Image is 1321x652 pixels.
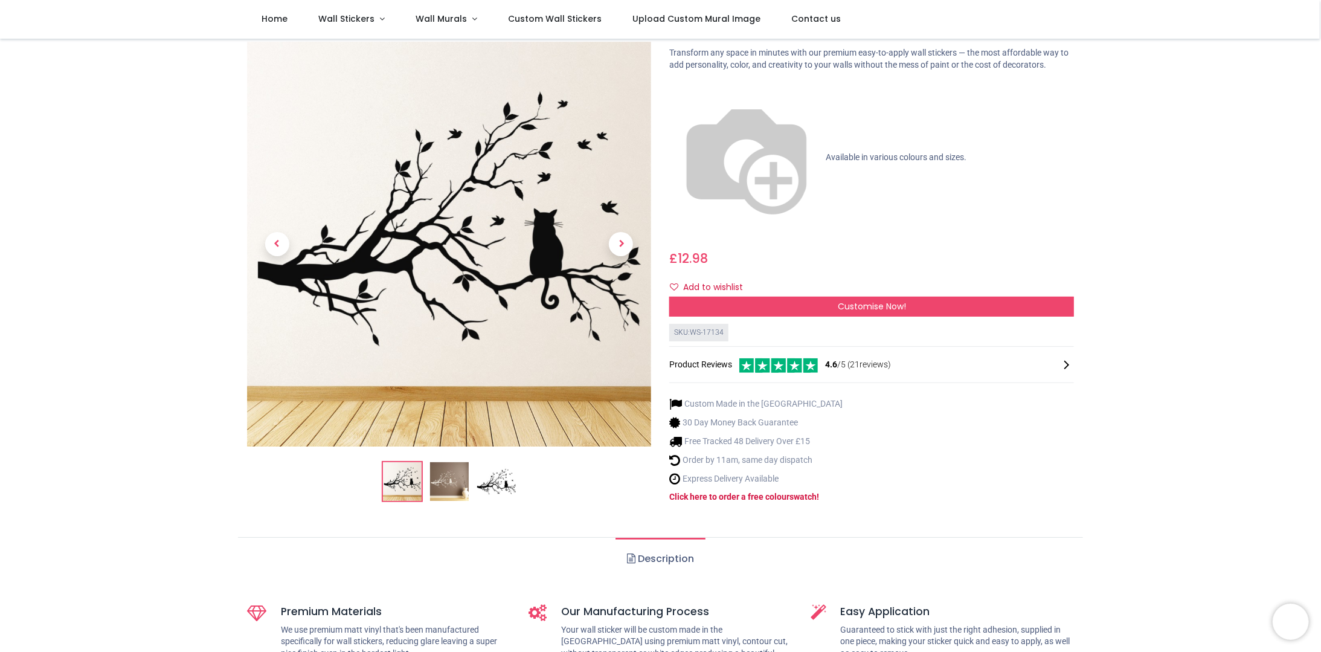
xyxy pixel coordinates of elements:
div: Product Reviews [669,357,1074,373]
h5: Premium Materials [281,604,511,619]
span: Upload Custom Mural Image [632,13,760,25]
p: Transform any space in minutes with our premium easy-to-apply wall stickers — the most affordable... [669,47,1074,71]
span: Wall Murals [416,13,467,25]
span: 12.98 [678,250,708,267]
li: Express Delivery Available [669,473,843,485]
i: Add to wishlist [670,283,678,291]
span: Contact us [791,13,841,25]
a: Click here to order a free colour [669,492,789,502]
span: Custom Wall Stickers [508,13,602,25]
h5: Our Manufacturing Process [561,604,792,619]
img: WS-17134-03 [477,462,516,501]
span: £ [669,250,708,267]
a: swatch [789,492,817,502]
div: SKU: WS-17134 [669,324,728,341]
h5: Easy Application [841,604,1075,619]
img: color-wheel.png [669,80,824,235]
a: Previous [247,103,307,386]
button: Add to wishlistAdd to wishlist [669,277,753,298]
span: Available in various colours and sizes. [826,152,966,162]
span: Previous [265,232,289,256]
a: ! [817,492,819,502]
span: Next [609,232,633,256]
a: Description [616,538,705,580]
li: Order by 11am, same day dispatch [669,454,843,466]
img: Tree Branch Cat Wall Sticker [383,462,422,501]
span: Wall Stickers [318,13,374,25]
a: Next [591,103,651,386]
span: Home [262,13,288,25]
li: Custom Made in the [GEOGRAPHIC_DATA] [669,398,843,410]
iframe: Brevo live chat [1273,604,1309,640]
li: 30 Day Money Back Guarantee [669,416,843,429]
span: Customise Now! [838,300,906,312]
img: WS-17134-02 [430,462,469,501]
li: Free Tracked 48 Delivery Over £15 [669,435,843,448]
span: /5 ( 21 reviews) [825,359,891,371]
img: Tree Branch Cat Wall Sticker [247,42,652,447]
span: 4.6 [825,360,837,369]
